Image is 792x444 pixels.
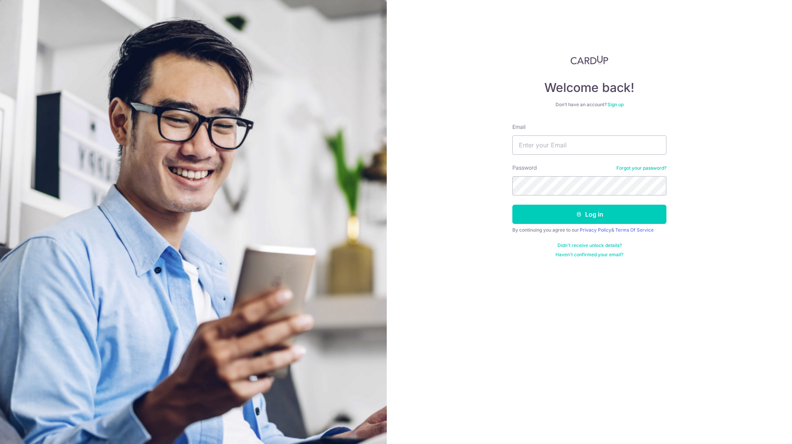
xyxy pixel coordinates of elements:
img: CardUp Logo [571,55,608,65]
a: Terms Of Service [615,227,654,233]
a: Didn't receive unlock details? [557,242,622,249]
a: Forgot your password? [616,165,666,171]
label: Email [512,123,525,131]
h4: Welcome back! [512,80,666,95]
a: Haven't confirmed your email? [555,252,623,258]
button: Log in [512,205,666,224]
a: Sign up [607,102,624,107]
div: By continuing you agree to our & [512,227,666,233]
a: Privacy Policy [580,227,611,233]
label: Password [512,164,537,172]
div: Don’t have an account? [512,102,666,108]
input: Enter your Email [512,135,666,155]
